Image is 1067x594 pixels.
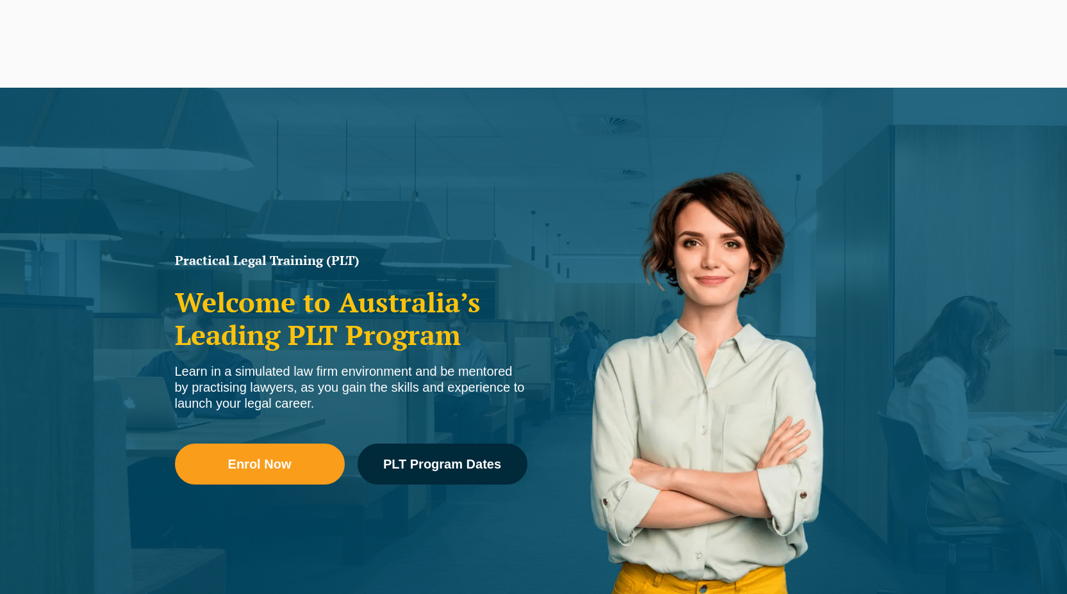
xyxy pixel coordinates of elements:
h1: Practical Legal Training (PLT) [175,254,527,267]
div: Learn in a simulated law firm environment and be mentored by practising lawyers, as you gain the ... [175,364,527,412]
span: PLT Program Dates [383,458,501,470]
h2: Welcome to Australia’s Leading PLT Program [175,286,527,351]
span: Enrol Now [228,458,292,470]
a: Enrol Now [175,444,345,485]
a: PLT Program Dates [358,444,527,485]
